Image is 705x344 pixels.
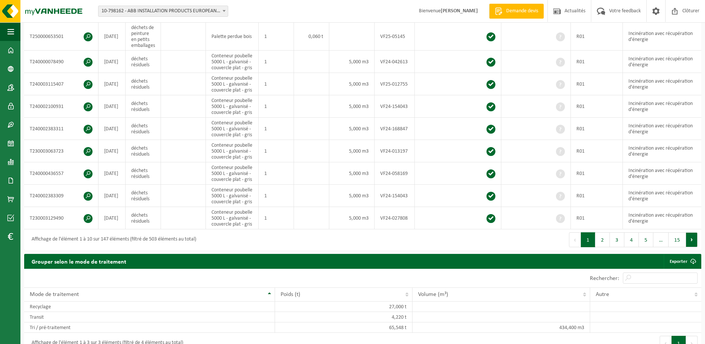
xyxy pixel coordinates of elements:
[639,232,653,247] button: 5
[259,185,294,207] td: 1
[329,140,375,162] td: 5,000 m3
[329,185,375,207] td: 5,000 m3
[24,140,98,162] td: T230003063723
[98,95,126,118] td: [DATE]
[623,95,701,118] td: Incinération avec récupération d'énergie
[259,207,294,229] td: 1
[590,275,619,281] label: Rechercher:
[294,22,329,51] td: 0,060 t
[375,95,415,118] td: VF24-154043
[98,140,126,162] td: [DATE]
[596,292,609,297] span: Autre
[504,7,540,15] span: Demande devis
[375,140,415,162] td: VF24-013197
[375,73,415,95] td: VF25-012755
[259,51,294,73] td: 1
[206,207,259,229] td: Conteneur poubelle 5000 L - galvanisé - couvercle plat - gris
[571,118,623,140] td: R01
[623,118,701,140] td: Incinération avec récupération d'énergie
[24,73,98,95] td: T240003115407
[206,140,259,162] td: Conteneur poubelle 5000 L - galvanisé - couvercle plat - gris
[581,232,595,247] button: 1
[206,73,259,95] td: Conteneur poubelle 5000 L - galvanisé - couvercle plat - gris
[126,140,161,162] td: déchets résiduels
[375,185,415,207] td: VF24-154043
[126,207,161,229] td: déchets résiduels
[610,232,624,247] button: 3
[418,292,448,297] span: Volume (m³)
[653,232,669,247] span: …
[126,185,161,207] td: déchets résiduels
[275,302,413,312] td: 27,000 t
[664,254,701,269] a: Exporter
[686,232,698,247] button: Next
[571,95,623,118] td: R01
[24,118,98,140] td: T240002383311
[126,51,161,73] td: déchets résiduels
[489,4,544,19] a: Demande devis
[275,312,413,322] td: 4,220 t
[375,207,415,229] td: VF24-027808
[329,73,375,95] td: 5,000 m3
[571,207,623,229] td: R01
[624,232,639,247] button: 4
[98,6,228,16] span: 10-798162 - ABB INSTALLATION PRODUCTS EUROPEAN CENTRE SA - HOUDENG-GOEGNIES
[24,322,275,333] td: Tri / pré-traitement
[571,51,623,73] td: R01
[259,73,294,95] td: 1
[623,51,701,73] td: Incinération avec récupération d'énergie
[98,185,126,207] td: [DATE]
[24,162,98,185] td: T240000436557
[623,140,701,162] td: Incinération avec récupération d'énergie
[28,233,196,246] div: Affichage de l'élément 1 à 10 sur 147 éléments (filtré de 503 éléments au total)
[375,51,415,73] td: VF24-042613
[375,162,415,185] td: VF24-058169
[98,6,228,17] span: 10-798162 - ABB INSTALLATION PRODUCTS EUROPEAN CENTRE SA - HOUDENG-GOEGNIES
[669,232,686,247] button: 15
[24,95,98,118] td: T240002100931
[329,207,375,229] td: 5,000 m3
[413,322,590,333] td: 434,400 m3
[275,322,413,333] td: 65,548 t
[206,118,259,140] td: Conteneur poubelle 5000 L - galvanisé - couvercle plat - gris
[329,118,375,140] td: 5,000 m3
[24,254,134,268] h2: Grouper selon le mode de traitement
[623,185,701,207] td: Incinération avec récupération d'énergie
[375,22,415,51] td: VF25-05145
[24,312,275,322] td: Transit
[623,162,701,185] td: Incinération avec récupération d'énergie
[24,185,98,207] td: T240002383309
[126,162,161,185] td: déchets résiduels
[126,95,161,118] td: déchets résiduels
[569,232,581,247] button: Previous
[571,73,623,95] td: R01
[623,73,701,95] td: Incinération avec récupération d'énergie
[206,95,259,118] td: Conteneur poubelle 5000 L - galvanisé - couvercle plat - gris
[24,207,98,229] td: T230003129490
[329,51,375,73] td: 5,000 m3
[98,118,126,140] td: [DATE]
[281,292,300,297] span: Poids (t)
[623,207,701,229] td: Incinération avec récupération d'énergie
[24,302,275,312] td: Recyclage
[98,162,126,185] td: [DATE]
[206,185,259,207] td: Conteneur poubelle 5000 L - galvanisé - couvercle plat - gris
[98,207,126,229] td: [DATE]
[571,162,623,185] td: R01
[571,185,623,207] td: R01
[126,118,161,140] td: déchets résiduels
[623,22,701,51] td: Incinération avec récupération d'énergie
[329,95,375,118] td: 5,000 m3
[126,22,161,51] td: déchets de peinture en petits emballages
[595,232,610,247] button: 2
[98,22,126,51] td: [DATE]
[30,292,79,297] span: Mode de traitement
[571,22,623,51] td: R01
[259,22,294,51] td: 1
[259,95,294,118] td: 1
[206,162,259,185] td: Conteneur poubelle 5000 L - galvanisé - couvercle plat - gris
[24,51,98,73] td: T240000078490
[98,51,126,73] td: [DATE]
[206,22,259,51] td: Palette perdue bois
[24,22,98,51] td: T250000653501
